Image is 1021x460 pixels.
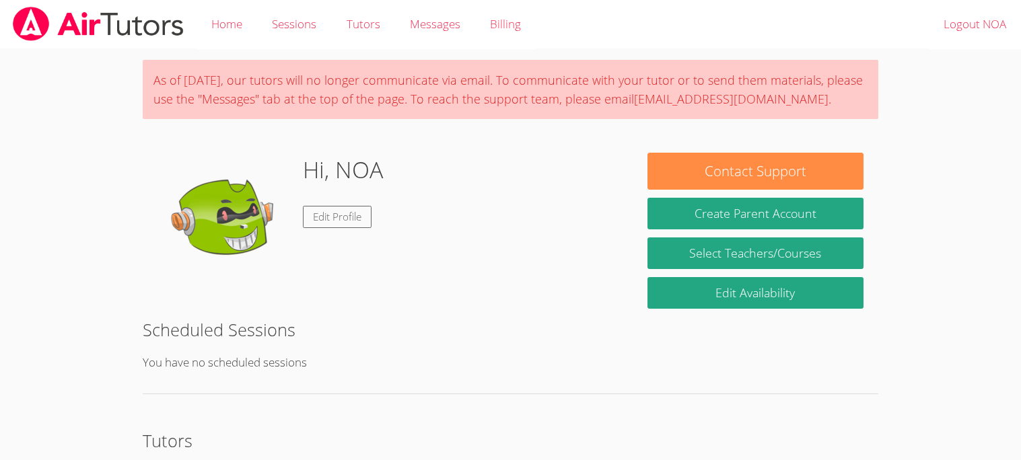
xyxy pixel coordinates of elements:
[303,206,372,228] a: Edit Profile
[647,237,863,269] a: Select Teachers/Courses
[143,428,878,453] h2: Tutors
[303,153,383,187] h1: Hi, NOA
[647,153,863,190] button: Contact Support
[410,16,460,32] span: Messages
[143,353,878,373] p: You have no scheduled sessions
[11,7,185,41] img: airtutors_banner-c4298cdbf04f3fff15de1276eac7730deb9818008684d7c2e4769d2f7ddbe033.png
[647,198,863,229] button: Create Parent Account
[647,277,863,309] a: Edit Availability
[143,60,878,119] div: As of [DATE], our tutors will no longer communicate via email. To communicate with your tutor or ...
[143,317,878,342] h2: Scheduled Sessions
[157,153,292,287] img: default.png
